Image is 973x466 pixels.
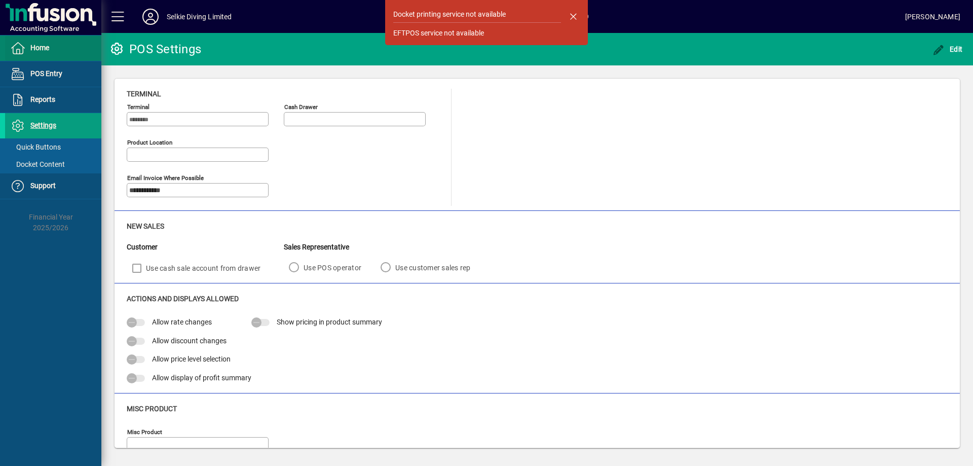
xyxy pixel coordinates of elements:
[5,87,101,113] a: Reports
[127,295,239,303] span: Actions and Displays Allowed
[127,405,177,413] span: Misc Product
[30,44,49,52] span: Home
[167,9,232,25] div: Selkie Diving Limited
[5,138,101,156] a: Quick Buttons
[393,28,484,39] div: EFTPOS service not available
[932,45,963,53] span: Edit
[284,242,485,253] div: Sales Representative
[232,9,905,25] span: [DATE] 07:39
[5,35,101,61] a: Home
[5,61,101,87] a: POS Entry
[127,103,149,111] mat-label: Terminal
[905,9,960,25] div: [PERSON_NAME]
[127,428,162,436] mat-label: Misc Product
[134,8,167,26] button: Profile
[30,69,62,78] span: POS Entry
[152,374,251,382] span: Allow display of profit summary
[127,90,161,98] span: Terminal
[930,40,965,58] button: Edit
[10,143,61,151] span: Quick Buttons
[127,242,284,253] div: Customer
[30,121,56,129] span: Settings
[30,182,56,190] span: Support
[152,318,212,326] span: Allow rate changes
[284,103,318,111] mat-label: Cash Drawer
[5,173,101,199] a: Support
[10,160,65,168] span: Docket Content
[152,337,227,345] span: Allow discount changes
[109,41,201,57] div: POS Settings
[127,174,204,182] mat-label: Email Invoice where possible
[127,139,172,146] mat-label: Product location
[277,318,382,326] span: Show pricing in product summary
[127,222,164,230] span: New Sales
[30,95,55,103] span: Reports
[152,355,231,363] span: Allow price level selection
[5,156,101,173] a: Docket Content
